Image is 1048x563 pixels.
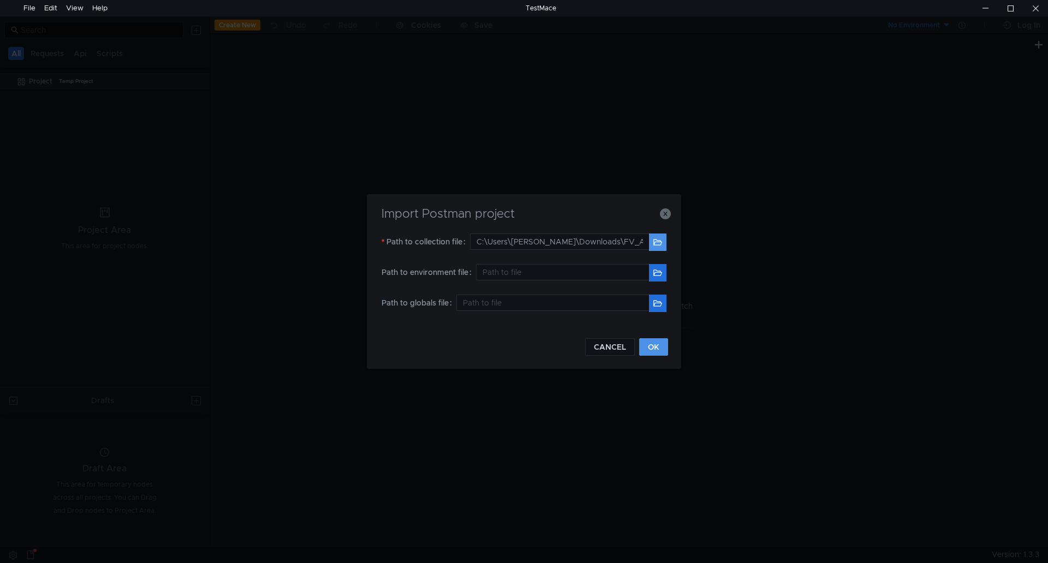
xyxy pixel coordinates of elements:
label: Path to globals file [382,295,456,311]
label: Path to collection file [382,233,470,250]
input: Path to file [476,264,649,280]
label: Path to environment file [382,264,476,280]
input: Path to file [456,295,649,311]
h3: Import Postman project [380,207,668,220]
input: Path to file [470,233,649,250]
